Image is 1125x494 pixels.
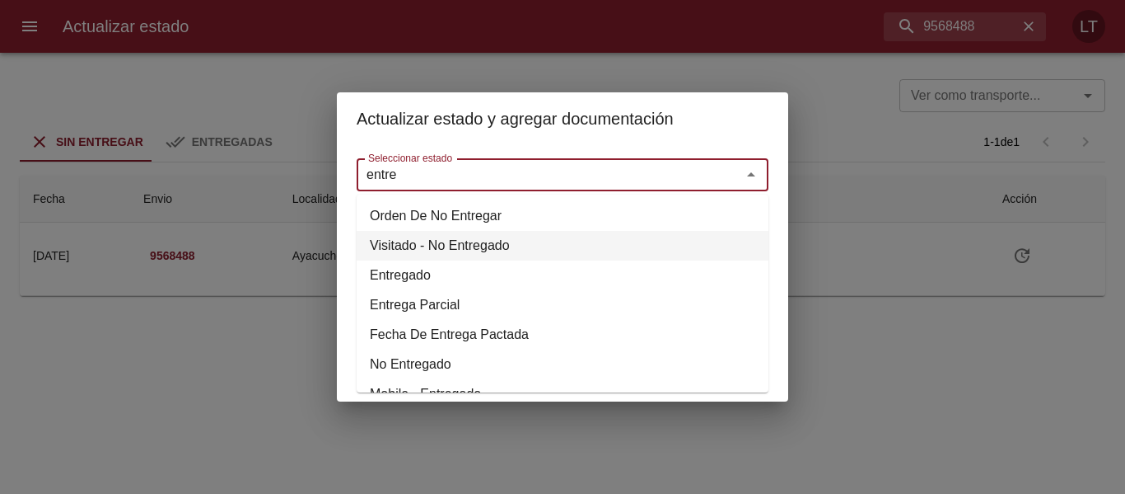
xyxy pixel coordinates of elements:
[357,379,768,409] li: Mobile - Entregado
[357,231,768,261] li: Visitado - No Entregado
[357,350,768,379] li: No Entregado
[357,320,768,350] li: Fecha De Entrega Pactada
[357,290,768,320] li: Entrega Parcial
[357,261,768,290] li: Entregado
[357,201,768,231] li: Orden De No Entregar
[740,163,763,186] button: Close
[357,106,768,132] h2: Actualizar estado y agregar documentación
